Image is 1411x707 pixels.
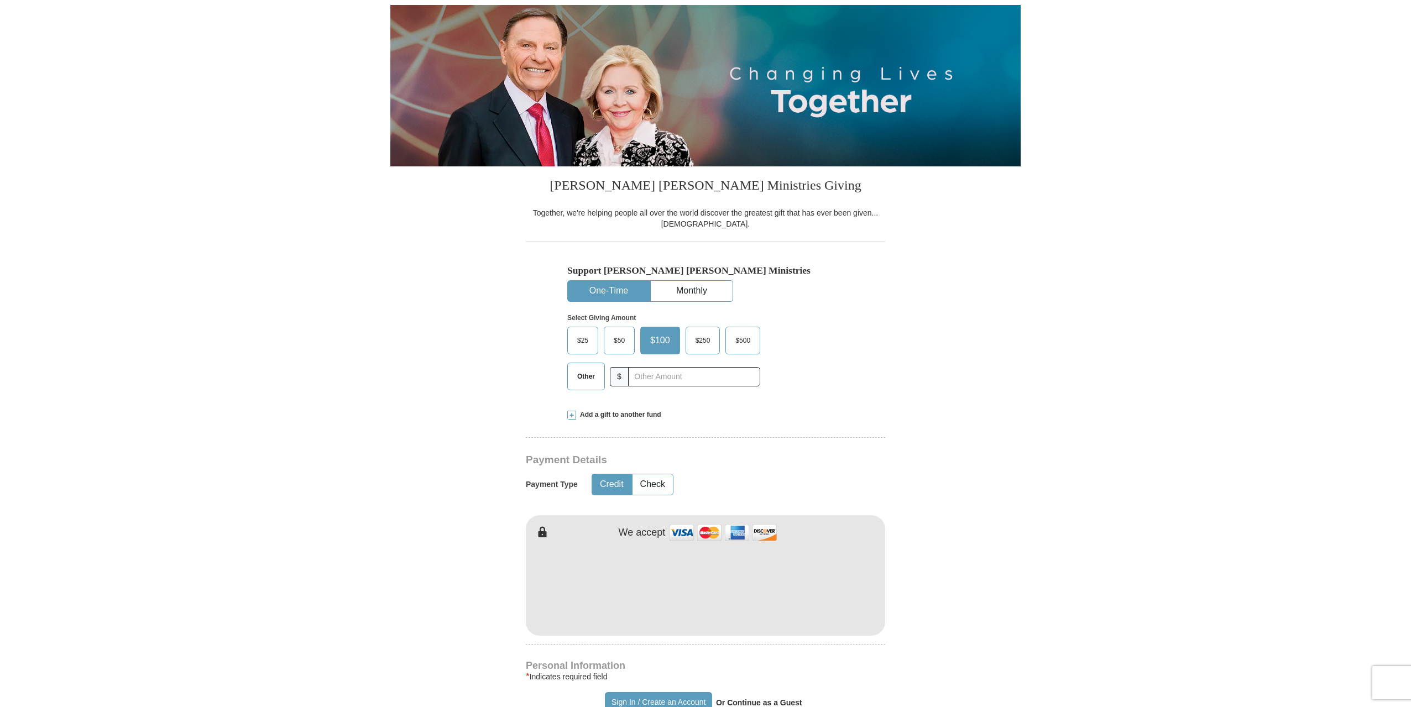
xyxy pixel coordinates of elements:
[567,314,636,322] strong: Select Giving Amount
[526,661,885,670] h4: Personal Information
[633,474,673,495] button: Check
[576,410,661,420] span: Add a gift to another fund
[730,332,756,349] span: $500
[619,527,666,539] h4: We accept
[526,207,885,229] div: Together, we're helping people all over the world discover the greatest gift that has ever been g...
[526,670,885,683] div: Indicates required field
[690,332,716,349] span: $250
[716,698,802,707] strong: Or Continue as a Guest
[668,521,778,544] img: credit cards accepted
[592,474,631,495] button: Credit
[651,281,733,301] button: Monthly
[526,454,808,467] h3: Payment Details
[526,166,885,207] h3: [PERSON_NAME] [PERSON_NAME] Ministries Giving
[572,332,594,349] span: $25
[572,368,600,385] span: Other
[567,265,844,276] h5: Support [PERSON_NAME] [PERSON_NAME] Ministries
[628,367,760,386] input: Other Amount
[608,332,630,349] span: $50
[610,367,629,386] span: $
[526,480,578,489] h5: Payment Type
[645,332,676,349] span: $100
[568,281,650,301] button: One-Time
